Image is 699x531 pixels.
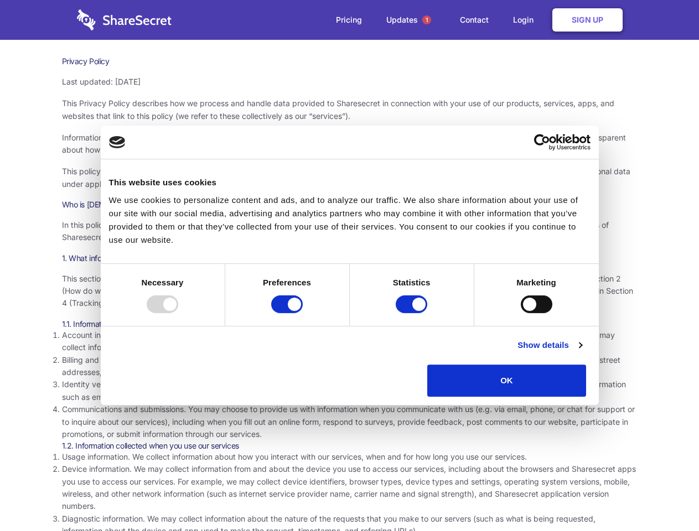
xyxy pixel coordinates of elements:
strong: Marketing [516,278,556,287]
span: This section describes the various types of information we collect from and about you. To underst... [62,274,633,308]
img: logo [109,136,126,148]
div: We use cookies to personalize content and ads, and to analyze our traffic. We also share informat... [109,194,591,247]
h1: Privacy Policy [62,56,638,66]
span: This policy uses the term “personal data” to refer to information that is related to an identifie... [62,166,630,188]
span: Device information. We may collect information from and about the device you use to access our se... [62,464,636,511]
span: Account information. Our services generally require you to create an account before you can acces... [62,330,615,352]
span: In this policy, “Sharesecret,” “we,” “us,” and “our” refer to Sharesecret Inc., a U.S. company. S... [62,220,609,242]
span: Usage information. We collect information about how you interact with our services, when and for ... [62,452,527,461]
a: Usercentrics Cookiebot - opens in a new window [494,134,591,150]
a: Show details [517,339,582,352]
span: Communications and submissions. You may choose to provide us with information when you communicat... [62,404,635,439]
div: This website uses cookies [109,176,591,189]
span: 1.2. Information collected when you use our services [62,441,239,450]
strong: Statistics [393,278,431,287]
span: Identity verification information. Some services require you to verify your identity as part of c... [62,379,626,401]
a: Contact [449,3,500,37]
strong: Preferences [263,278,311,287]
strong: Necessary [142,278,184,287]
a: Login [502,3,550,37]
span: Billing and payment information. In order to purchase a service, you may need to provide us with ... [62,355,620,377]
a: Sign Up [552,8,623,32]
span: 1 [422,15,431,24]
button: OK [427,365,586,397]
p: Last updated: [DATE] [62,76,638,88]
span: 1. What information do we collect about you? [62,253,215,263]
a: Pricing [325,3,373,37]
img: logo-wordmark-white-trans-d4663122ce5f474addd5e946df7df03e33cb6a1c49d2221995e7729f52c070b2.svg [77,9,172,30]
span: 1.1. Information you provide to us [62,319,173,329]
span: Who is [DEMOGRAPHIC_DATA]? [62,200,173,209]
span: Information security and privacy are at the heart of what Sharesecret values and promotes as a co... [62,133,626,154]
span: This Privacy Policy describes how we process and handle data provided to Sharesecret in connectio... [62,98,614,120]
